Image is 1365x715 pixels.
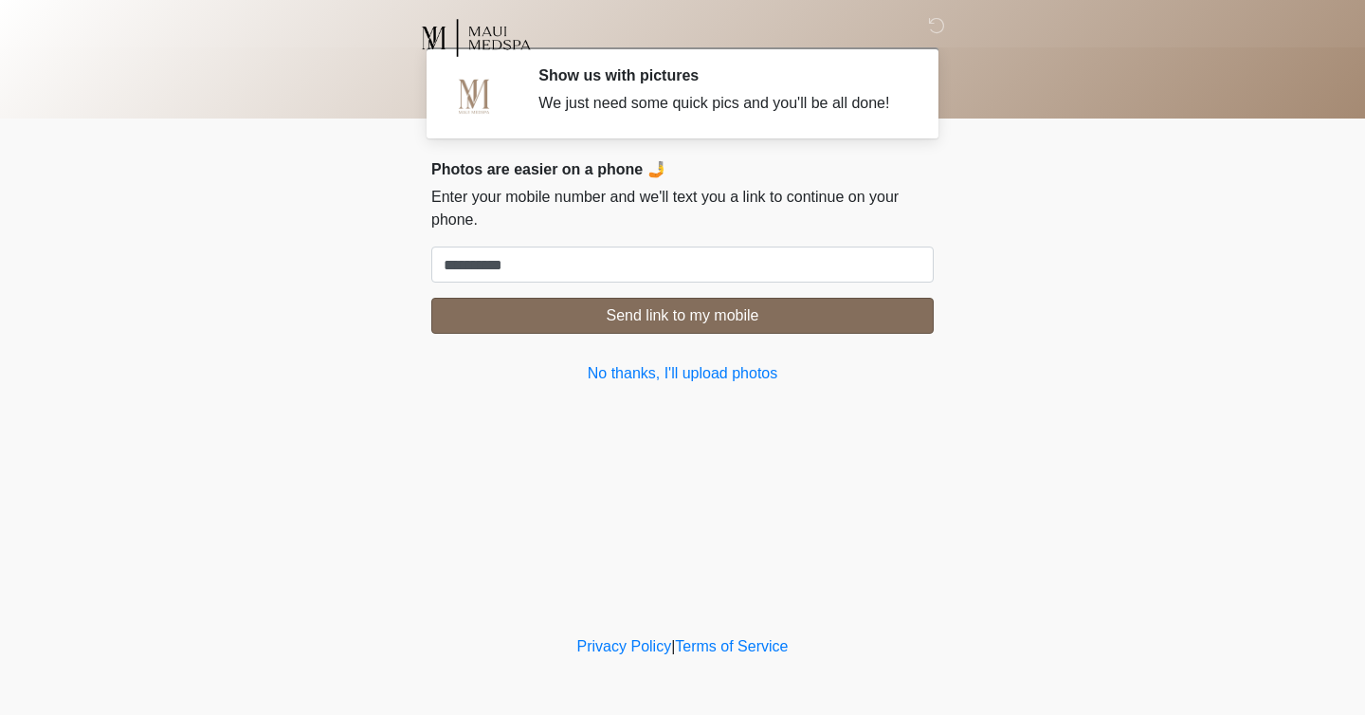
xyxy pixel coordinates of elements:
[577,638,672,654] a: Privacy Policy
[431,298,934,334] button: Send link to my mobile
[431,160,934,178] h2: Photos are easier on a phone 🤳
[431,186,934,231] p: Enter your mobile number and we'll text you a link to continue on your phone.
[431,362,934,385] a: No thanks, I'll upload photos
[671,638,675,654] a: |
[675,638,788,654] a: Terms of Service
[538,92,905,115] div: We just need some quick pics and you'll be all done!
[446,66,502,123] img: Agent Avatar
[412,14,538,62] img: Maui MedSpa Logo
